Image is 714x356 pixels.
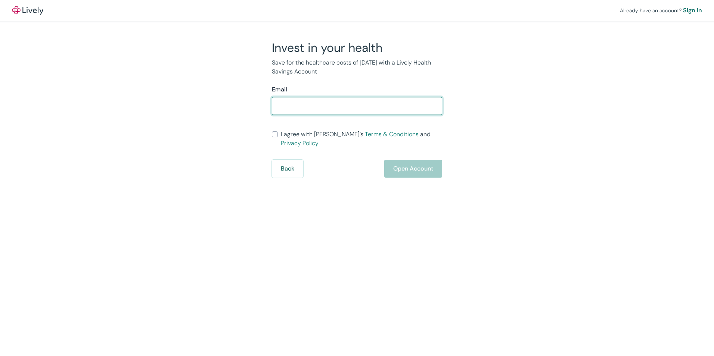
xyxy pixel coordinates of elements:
[365,130,419,138] a: Terms & Conditions
[12,6,43,15] img: Lively
[281,139,319,147] a: Privacy Policy
[272,40,442,55] h2: Invest in your health
[620,6,702,15] div: Already have an account?
[272,58,442,76] p: Save for the healthcare costs of [DATE] with a Lively Health Savings Account
[281,130,442,148] span: I agree with [PERSON_NAME]’s and
[12,6,43,15] a: LivelyLively
[272,160,303,178] button: Back
[272,85,287,94] label: Email
[683,6,702,15] a: Sign in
